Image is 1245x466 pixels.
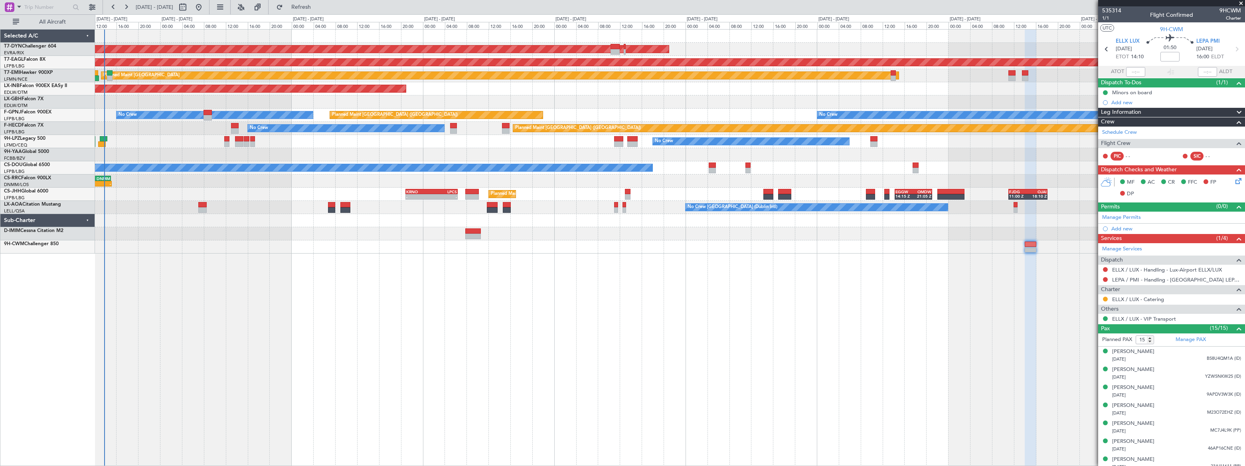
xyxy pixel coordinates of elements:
[4,176,51,180] a: CS-RRCFalcon 900LX
[1211,53,1224,61] span: ELDT
[773,22,795,29] div: 16:00
[1102,214,1141,222] a: Manage Permits
[895,194,913,198] div: 14:15 Z
[576,22,598,29] div: 04:00
[4,176,21,180] span: CS-RRC
[751,22,773,29] div: 12:00
[4,242,24,246] span: 9H-CWM
[1112,315,1176,322] a: ELLX / LUX - VIP Transport
[620,22,642,29] div: 12:00
[103,69,180,81] div: Planned Maint [GEOGRAPHIC_DATA]
[1210,427,1241,434] span: MC7J4L9K (PP)
[406,194,432,199] div: -
[204,22,226,29] div: 08:00
[293,16,324,23] div: [DATE] - [DATE]
[510,22,532,29] div: 16:00
[273,1,320,14] button: Refresh
[357,22,379,29] div: 12:00
[515,122,641,134] div: Planned Maint [GEOGRAPHIC_DATA] ([GEOGRAPHIC_DATA])
[424,16,455,23] div: [DATE] - [DATE]
[4,123,22,128] span: F-HECD
[1100,24,1114,32] button: UTC
[491,188,617,200] div: Planned Maint [GEOGRAPHIC_DATA] ([GEOGRAPHIC_DATA])
[1009,194,1028,198] div: 11:00 Z
[1112,348,1154,356] div: [PERSON_NAME]
[250,122,268,134] div: No Crew
[1111,152,1124,161] div: PIC
[332,109,458,121] div: Planned Maint [GEOGRAPHIC_DATA] ([GEOGRAPHIC_DATA])
[4,242,59,246] a: 9H-CWMChallenger 850
[664,22,686,29] div: 20:00
[379,22,401,29] div: 16:00
[1188,178,1197,186] span: FFC
[1219,68,1232,76] span: ALDT
[905,22,927,29] div: 16:00
[467,22,489,29] div: 08:00
[913,189,931,194] div: OMDW
[1116,38,1140,46] span: ELLX LUX
[489,22,511,29] div: 12:00
[119,109,137,121] div: No Crew
[895,189,913,194] div: EGGW
[4,149,22,154] span: 9H-YAA
[4,83,20,88] span: LX-INB
[432,194,457,199] div: -
[4,136,20,141] span: 9H-LPZ
[4,189,48,194] a: CS-JHHGlobal 6000
[4,202,22,207] span: LX-AOA
[4,83,67,88] a: LX-INBFalcon 900EX EASy II
[4,50,24,56] a: EVRA/RIX
[445,22,467,29] div: 04:00
[1101,108,1141,117] span: Leg Information
[819,109,838,121] div: No Crew
[817,22,839,29] div: 00:00
[1102,336,1132,344] label: Planned PAX
[970,22,992,29] div: 04:00
[1102,15,1121,22] span: 1/1
[1112,420,1154,428] div: [PERSON_NAME]
[4,195,25,201] a: LFPB/LBG
[1111,225,1241,232] div: Add new
[1205,373,1241,380] span: YZWSNKW2S (ID)
[136,4,173,11] span: [DATE] - [DATE]
[226,22,248,29] div: 12:00
[4,189,21,194] span: CS-JHH
[1164,44,1176,52] span: 01:50
[1160,25,1183,34] span: 9H-CWM
[95,22,117,29] div: 12:00
[1058,22,1080,29] div: 20:00
[4,163,50,167] a: CS-DOUGlobal 6500
[655,135,673,147] div: No Crew
[285,4,318,10] span: Refresh
[4,57,45,62] a: T7-EAGLFalcon 8X
[4,142,27,148] a: LFMD/CEQ
[423,22,445,29] div: 00:00
[1205,153,1223,160] div: - -
[1176,336,1206,344] a: Manage PAX
[94,176,110,181] div: DNMM
[1219,6,1241,15] span: 9HCWM
[1196,38,1220,46] span: LEPA PMI
[4,116,25,122] a: LFPB/LBG
[554,22,576,29] div: 00:00
[686,22,707,29] div: 00:00
[160,22,182,29] div: 00:00
[1112,296,1164,303] a: ELLX / LUX - Catering
[4,44,22,49] span: T7-DYN
[1208,445,1241,452] span: 46AP16CNE (ID)
[401,22,423,29] div: 20:00
[729,22,751,29] div: 08:00
[4,149,49,154] a: 9H-YAAGlobal 5000
[949,22,970,29] div: 00:00
[1112,402,1154,410] div: [PERSON_NAME]
[4,76,28,82] a: LFMN/NCE
[1112,446,1126,452] span: [DATE]
[1081,16,1112,23] div: [DATE] - [DATE]
[598,22,620,29] div: 08:00
[1080,22,1102,29] div: 00:00
[1112,374,1126,380] span: [DATE]
[1101,234,1122,243] span: Services
[182,22,204,29] div: 04:00
[1112,356,1126,362] span: [DATE]
[1101,202,1120,212] span: Permits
